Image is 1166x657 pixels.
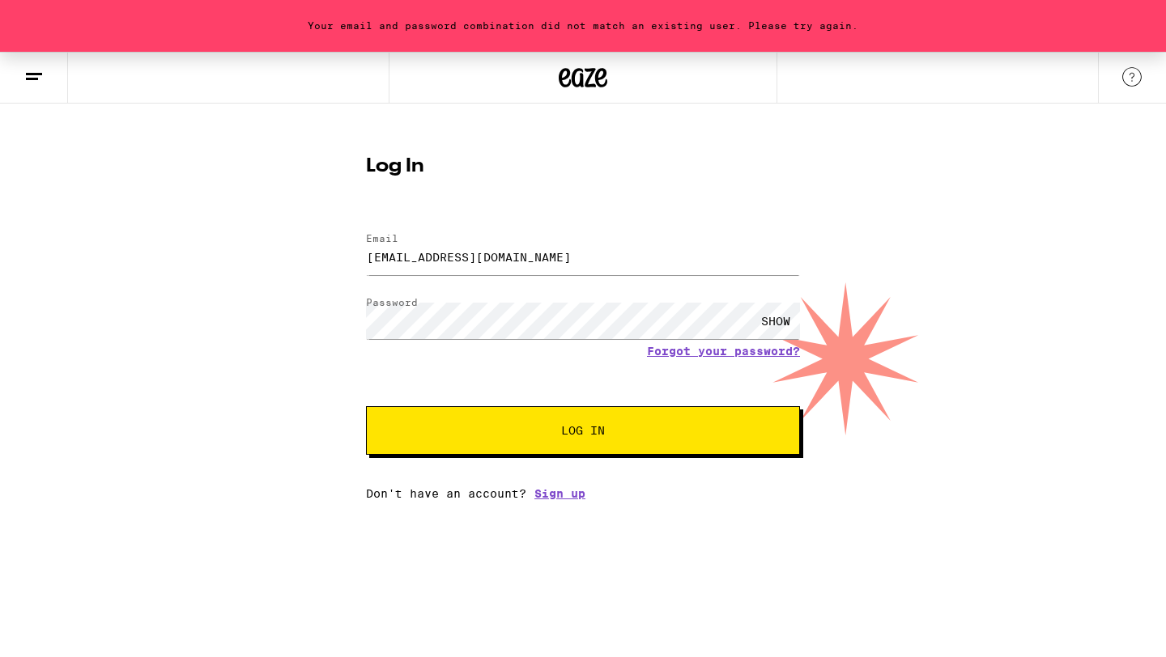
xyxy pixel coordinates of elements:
span: Log In [561,425,605,436]
a: Forgot your password? [647,345,800,358]
div: SHOW [751,303,800,339]
a: Sign up [534,487,585,500]
label: Password [366,297,418,307]
button: Log In [366,406,800,455]
label: Email [366,233,398,244]
div: Don't have an account? [366,487,800,500]
h1: Log In [366,157,800,176]
span: Hi. Need any help? [10,11,117,24]
input: Email [366,239,800,275]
